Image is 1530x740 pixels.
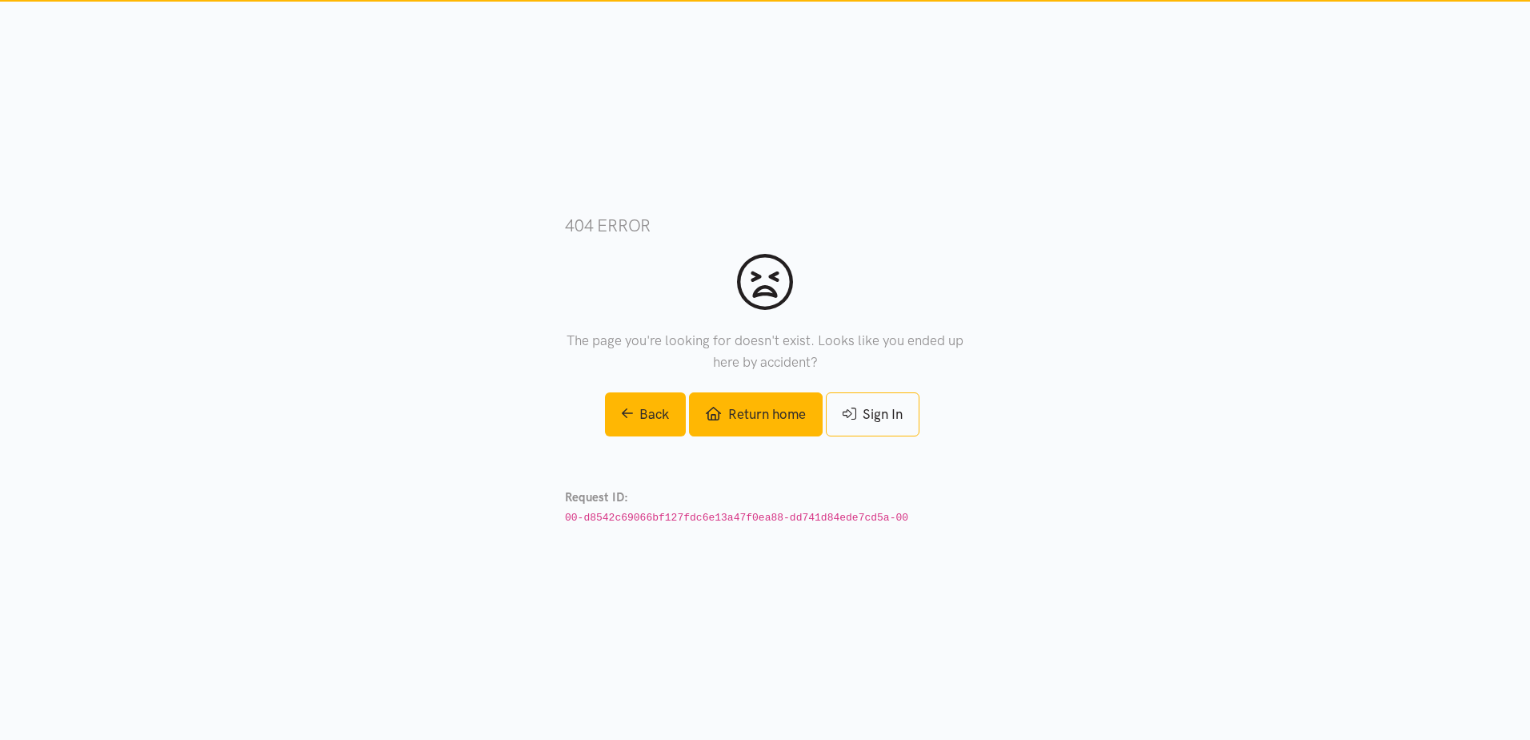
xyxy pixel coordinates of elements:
p: The page you're looking for doesn't exist. Looks like you ended up here by accident? [565,330,965,373]
a: Back [605,392,687,436]
a: Return home [689,392,822,436]
h3: 404 error [565,214,965,237]
a: Sign In [826,392,919,436]
strong: Request ID: [565,490,628,505]
code: 00-d8542c69066bf127fdc6e13a47f0ea88-dd741d84ede7cd5a-00 [565,512,908,524]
